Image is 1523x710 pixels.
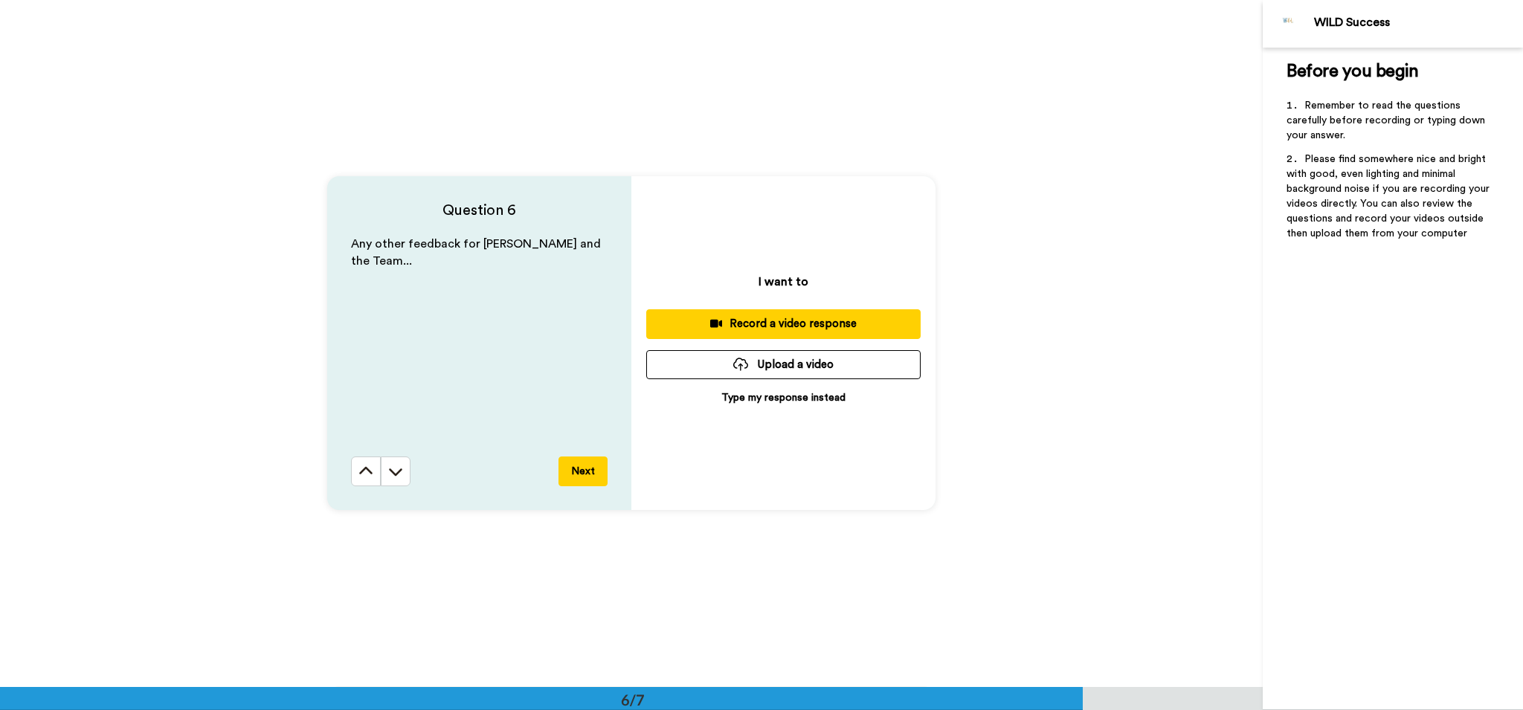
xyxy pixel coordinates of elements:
button: Next [558,456,608,486]
h4: Question 6 [351,200,608,221]
span: Remember to read the questions carefully before recording or typing down your answer. [1287,100,1488,141]
button: Record a video response [646,309,921,338]
div: Record a video response [658,316,909,332]
p: Type my response instead [721,390,846,405]
div: WILD Success [1314,16,1522,30]
div: 6/7 [597,689,669,710]
span: Before you begin [1287,62,1418,80]
p: I want to [759,273,808,291]
img: Profile Image [1271,6,1307,42]
span: Any other feedback for [PERSON_NAME] and the Team... [351,238,604,267]
button: Upload a video [646,350,921,379]
span: Please find somewhere nice and bright with good, even lighting and minimal background noise if yo... [1287,154,1493,239]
